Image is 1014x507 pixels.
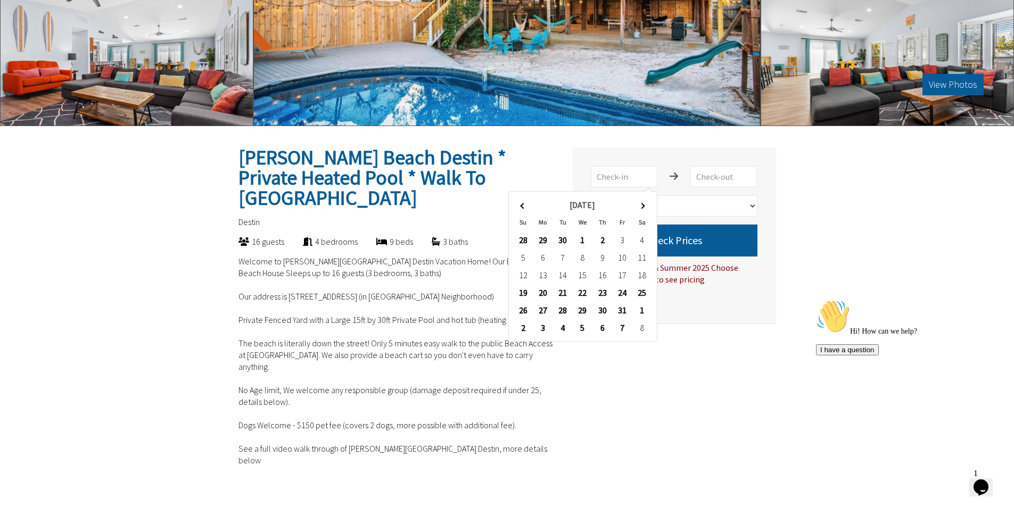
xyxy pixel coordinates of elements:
button: View Photos [922,74,984,95]
td: 24 [612,284,632,301]
th: Fr [612,213,632,231]
td: 2 [592,231,612,248]
td: 1 [632,301,652,319]
td: 15 [573,266,592,284]
td: 11 [632,248,652,266]
td: 19 [513,284,533,301]
div: 👋Hi! How can we help?I have a question [4,4,196,60]
input: Check-out [690,166,757,187]
img: :wave: [4,4,38,38]
div: 9 beds [358,236,413,247]
td: 22 [573,284,592,301]
td: 23 [592,284,612,301]
button: Check Prices [591,225,757,256]
div: 4 bedrooms [284,236,358,247]
iframe: chat widget [812,295,1003,459]
td: 5 [513,248,533,266]
input: Check-in [591,166,657,187]
div: 3 baths [413,236,468,247]
td: 10 [612,248,632,266]
td: 7 [553,248,573,266]
td: 20 [533,284,553,301]
td: 4 [553,319,573,336]
th: Th [592,213,612,231]
td: 2 [513,319,533,336]
td: 7 [612,319,632,336]
div: 16 guests [220,236,284,247]
span: Destin [238,217,260,227]
th: Sa [632,213,652,231]
td: 6 [592,319,612,336]
td: 26 [513,301,533,319]
td: 8 [632,319,652,336]
td: 31 [612,301,632,319]
th: Mo [533,213,553,231]
td: 29 [573,301,592,319]
td: 21 [553,284,573,301]
span: Hi! How can we help? [4,32,105,40]
th: Tu [553,213,573,231]
td: 27 [533,301,553,319]
td: 14 [553,266,573,284]
td: 28 [513,231,533,248]
td: 25 [632,284,652,301]
iframe: chat widget [969,464,1003,496]
td: 9 [592,248,612,266]
td: 4 [632,231,652,248]
td: 30 [553,231,573,248]
th: We [573,213,592,231]
td: 12 [513,266,533,284]
div: For Spring Break & Summer 2025 Choose [DATE] to [DATE] to see pricing [591,256,757,285]
td: 16 [592,266,612,284]
td: 13 [533,266,553,284]
td: 3 [533,319,553,336]
td: 5 [573,319,592,336]
td: 30 [592,301,612,319]
button: I have a question [4,49,67,60]
td: 3 [612,231,632,248]
td: 29 [533,231,553,248]
h2: [PERSON_NAME] Beach Destin * Private Heated Pool * Walk To [GEOGRAPHIC_DATA] [238,147,554,208]
td: 18 [632,266,652,284]
td: 17 [612,266,632,284]
td: 28 [553,301,573,319]
td: 8 [573,248,592,266]
th: Su [513,213,533,231]
th: [DATE] [533,196,632,213]
td: 1 [573,231,592,248]
td: 6 [533,248,553,266]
